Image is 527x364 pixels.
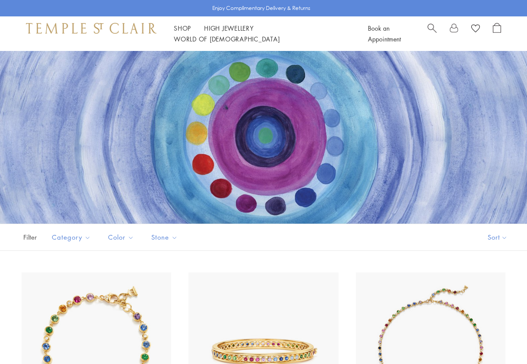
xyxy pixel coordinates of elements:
[48,232,97,243] span: Category
[471,23,480,36] a: View Wishlist
[428,23,437,44] a: Search
[204,24,254,32] a: High JewelleryHigh Jewellery
[212,4,310,13] p: Enjoy Complimentary Delivery & Returns
[145,228,184,247] button: Stone
[484,323,518,355] iframe: Gorgias live chat messenger
[147,232,184,243] span: Stone
[174,24,191,32] a: ShopShop
[174,35,280,43] a: World of [DEMOGRAPHIC_DATA]World of [DEMOGRAPHIC_DATA]
[468,224,527,250] button: Show sort by
[174,23,348,44] nav: Main navigation
[26,23,157,33] img: Temple St. Clair
[102,228,141,247] button: Color
[493,23,501,44] a: Open Shopping Bag
[104,232,141,243] span: Color
[45,228,97,247] button: Category
[368,24,401,43] a: Book an Appointment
